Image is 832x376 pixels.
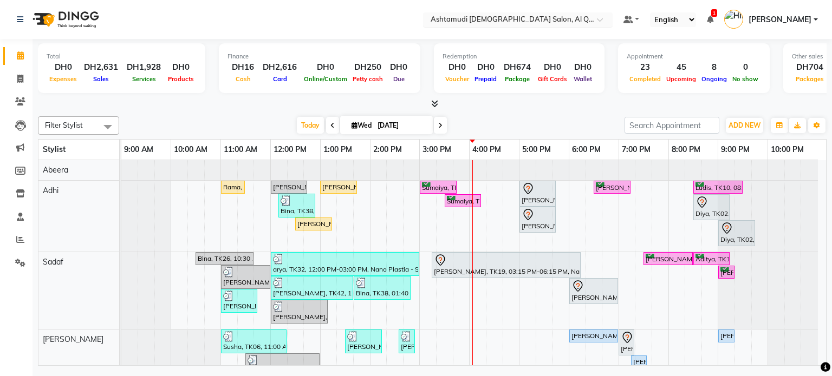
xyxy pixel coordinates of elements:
div: DH0 [472,61,499,74]
div: DH0 [301,61,350,74]
a: 12:00 PM [271,142,309,157]
span: Online/Custom [301,75,350,83]
div: DH2,631 [80,61,122,74]
div: [PERSON_NAME], TK03, 11:30 AM-01:00 PM, Hydra Facial with Brightening [246,355,318,375]
div: Ludis, TK10, 08:30 PM-09:30 PM, Relaxing Massage [694,182,742,193]
div: Aditya, TK11, 08:30 PM-09:15 PM, Hair Spa Schwarkopf/Loreal/Keratin - Short [694,254,729,264]
span: Petty cash [350,75,386,83]
div: [PERSON_NAME], TK31, 01:00 PM-01:45 PM, Classic Pedicure [321,182,356,192]
span: Due [391,75,407,83]
img: logo [28,4,102,35]
div: Diya, TK02, 08:30 PM-09:15 PM, Classic Manicure [694,196,729,219]
div: [PERSON_NAME], TK19, 07:00 PM-07:15 PM, Under Arms Waxing [620,331,633,354]
div: 8 [699,61,730,74]
div: [PERSON_NAME], TK08, 05:00 PM-05:45 PM, Classic Pedicure [521,208,555,231]
div: [PERSON_NAME], TK29, 12:00 PM-12:45 PM, Classic Pedicure [272,182,306,192]
div: 23 [627,61,664,74]
a: 6:00 PM [569,142,603,157]
div: [PERSON_NAME], TK13, 11:00 AM-11:45 AM, Hair Cut - Layer Without wash [222,291,256,311]
div: DH0 [443,61,472,74]
div: [PERSON_NAME], TK31, 12:30 PM-01:15 PM, Classic Manicure [296,219,331,229]
a: 7:00 PM [619,142,653,157]
a: 11:00 AM [221,142,260,157]
div: [PERSON_NAME], TK39, 02:35 PM-02:55 PM, Eyebrow Threading [400,331,414,352]
div: [PERSON_NAME], TK08, 05:00 PM-05:45 PM, Classic Manicure [521,182,555,205]
div: DH674 [499,61,535,74]
div: Rama, TK07, 11:00 AM-11:30 AM, Classic Pedicure [222,182,244,192]
span: Package [502,75,532,83]
div: DH250 [350,61,386,74]
span: No show [730,75,761,83]
span: Wallet [571,75,595,83]
div: DH704 [792,61,828,74]
div: [PERSON_NAME], TK13, 12:00 PM-01:10 PM, Roots Color - Schwarzkopf/L’Oréal [272,301,327,322]
a: 10:00 AM [171,142,210,157]
a: 4:00 PM [470,142,504,157]
span: Today [297,117,324,134]
div: DH16 [227,61,258,74]
div: DH0 [165,61,197,74]
div: DH0 [535,61,570,74]
div: DH0 [386,61,412,74]
div: arya, TK32, 12:00 PM-03:00 PM, Nano Plastia - Short [272,254,418,274]
a: 9:00 AM [121,142,156,157]
div: DH0 [570,61,596,74]
div: Bina, TK38, 12:10 PM-12:55 PM, Classic Manicure [279,195,314,216]
span: Stylist [43,144,66,154]
button: ADD NEW [726,118,763,133]
a: 8:00 PM [669,142,703,157]
div: [PERSON_NAME], TK11, 09:00 PM-09:20 PM, Eyebrow Threading [719,267,733,278]
div: Bina, TK38, 01:40 PM-02:50 PM, Roots Color - [MEDICAL_DATA] Free [355,278,409,298]
span: Prepaid [472,75,499,83]
span: Cash [233,75,253,83]
span: Wed [349,121,374,129]
div: Appointment [627,52,761,61]
div: [PERSON_NAME], TK19, 03:15 PM-06:15 PM, Nano Plastia - Short [433,254,580,276]
div: DH1,928 [122,61,165,74]
div: 0 [730,61,761,74]
div: Diya, TK02, 09:00 PM-09:45 PM, Classic Pedicure [719,222,754,245]
span: Packages [793,75,827,83]
div: [PERSON_NAME], TK19, 06:00 PM-07:00 PM, Creative Hair Cut [570,280,617,302]
span: Card [270,75,290,83]
div: [PERSON_NAME], TK42, 12:00 PM-01:40 PM, Highlights Per Streak - (Schwarzkopf / L’Oréal),Eyebrow T... [272,278,352,298]
input: Search Appointment [625,117,719,134]
span: Upcoming [664,75,699,83]
div: Susha, TK06, 11:00 AM-12:20 PM, [PERSON_NAME]/Face Bleach,Anti Ageing Facial [222,331,285,352]
div: Total [47,52,197,61]
a: 10:00 PM [768,142,807,157]
div: [PERSON_NAME], TK39, 01:30 PM-02:15 PM, Wash & Blow Dry - Short Hair [346,331,381,352]
input: 2025-09-03 [374,117,428,134]
span: [PERSON_NAME] [43,334,103,344]
span: Completed [627,75,664,83]
a: 1 [707,15,713,24]
div: [PERSON_NAME], TK18, 09:00 PM-09:20 PM, Eyebrow Threading [719,331,733,341]
a: 1:00 PM [321,142,355,157]
div: Sumaiya, TK35, 03:30 PM-04:15 PM, Classic Pedicure [446,196,480,206]
span: Sales [90,75,112,83]
a: 2:00 PM [370,142,405,157]
div: DH2,616 [258,61,301,74]
a: 3:00 PM [420,142,454,157]
span: Filter Stylist [45,121,83,129]
span: Expenses [47,75,80,83]
div: Bina, TK26, 10:30 AM-11:40 AM, Roots Color - [MEDICAL_DATA] Free [197,254,252,263]
span: Abeera [43,165,68,175]
span: [PERSON_NAME] [749,14,811,25]
div: 45 [664,61,699,74]
div: Sumaiya, TK35, 03:00 PM-03:45 PM, Classic Manicure [421,182,456,193]
div: [PERSON_NAME], TK24, 07:15 PM-07:30 PM, [GEOGRAPHIC_DATA] Threading [632,357,646,367]
div: [PERSON_NAME], TK24, 06:00 PM-07:00 PM, Hydra Facial [570,331,617,341]
div: [PERSON_NAME] me, TK25, 06:30 PM-07:15 PM, Classic Manicure [595,182,629,193]
div: [PERSON_NAME], TK13, 11:00 AM-12:00 PM, Creative Hair Cut [222,267,269,287]
span: Voucher [443,75,472,83]
span: Adhi [43,186,58,195]
img: Himanshu Akania [724,10,743,29]
span: Services [129,75,159,83]
span: Ongoing [699,75,730,83]
div: DH0 [47,61,80,74]
a: 9:00 PM [718,142,752,157]
span: Products [165,75,197,83]
span: Gift Cards [535,75,570,83]
span: Sadaf [43,257,63,267]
